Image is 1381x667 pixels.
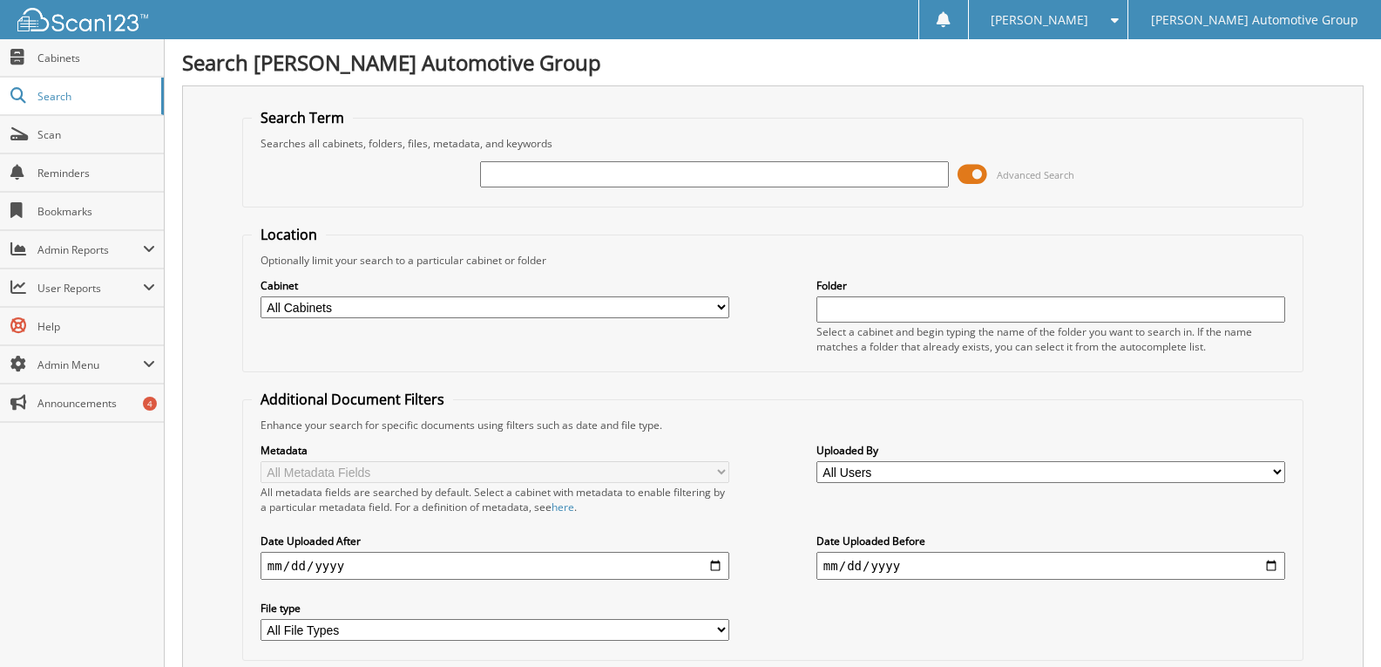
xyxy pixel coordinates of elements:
[17,8,148,31] img: scan123-logo-white.svg
[816,324,1285,354] div: Select a cabinet and begin typing the name of the folder you want to search in. If the name match...
[816,443,1285,458] label: Uploaded By
[261,443,729,458] label: Metadata
[261,552,729,580] input: start
[37,204,155,219] span: Bookmarks
[1294,583,1381,667] iframe: Chat Widget
[37,319,155,334] span: Help
[997,168,1074,181] span: Advanced Search
[252,390,453,409] legend: Additional Document Filters
[37,357,143,372] span: Admin Menu
[37,281,143,296] span: User Reports
[252,108,353,127] legend: Search Term
[37,127,155,142] span: Scan
[37,51,155,65] span: Cabinets
[261,485,729,514] div: All metadata fields are searched by default. Select a cabinet with metadata to enable filtering b...
[261,278,729,293] label: Cabinet
[261,601,729,616] label: File type
[816,534,1285,548] label: Date Uploaded Before
[37,89,152,104] span: Search
[252,225,326,244] legend: Location
[252,418,1294,432] div: Enhance your search for specific documents using filters such as date and file type.
[143,397,157,411] div: 4
[252,136,1294,151] div: Searches all cabinets, folders, files, metadata, and keywords
[816,552,1285,580] input: end
[991,15,1088,25] span: [PERSON_NAME]
[182,48,1364,77] h1: Search [PERSON_NAME] Automotive Group
[252,253,1294,268] div: Optionally limit your search to a particular cabinet or folder
[261,534,729,548] label: Date Uploaded After
[37,242,143,257] span: Admin Reports
[37,166,155,180] span: Reminders
[816,278,1285,293] label: Folder
[1151,15,1358,25] span: [PERSON_NAME] Automotive Group
[37,396,155,411] span: Announcements
[552,500,574,514] a: here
